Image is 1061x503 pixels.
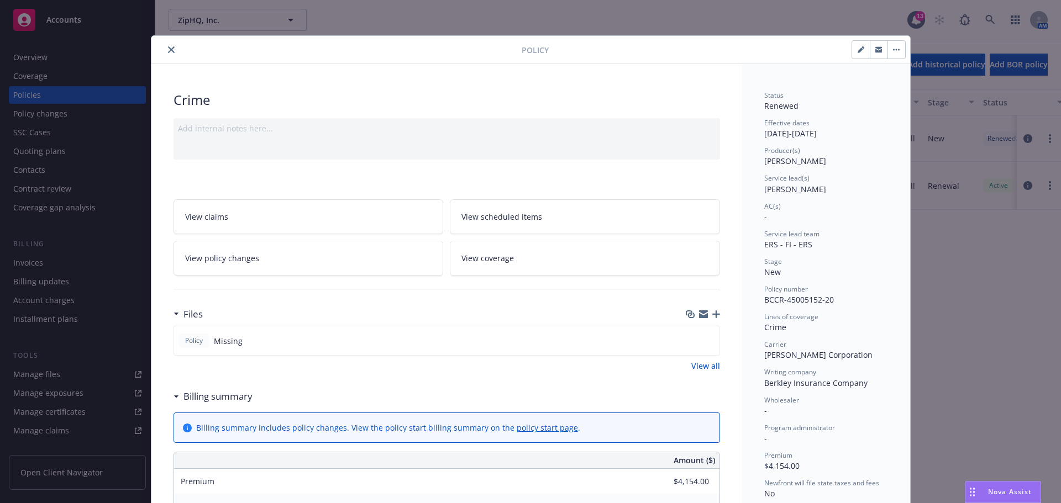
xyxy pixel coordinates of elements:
span: Policy [522,44,549,56]
button: Nova Assist [965,481,1041,503]
div: [DATE] - [DATE] [764,118,888,139]
span: [PERSON_NAME] [764,156,826,166]
h3: Files [183,307,203,321]
span: View claims [185,211,228,223]
a: View all [691,360,720,372]
span: AC(s) [764,202,781,211]
span: No [764,488,775,499]
a: View claims [174,199,444,234]
a: View policy changes [174,241,444,276]
span: Policy number [764,284,808,294]
span: Nova Assist [988,487,1032,496]
span: [PERSON_NAME] Corporation [764,350,873,360]
span: Writing company [764,367,816,377]
span: View scheduled items [461,211,542,223]
button: close [165,43,178,56]
span: Newfront will file state taxes and fees [764,478,879,488]
span: New [764,267,781,277]
span: $4,154.00 [764,460,800,471]
span: Effective dates [764,118,810,128]
div: Files [174,307,203,321]
span: [PERSON_NAME] [764,184,826,194]
span: View coverage [461,252,514,264]
span: Wholesaler [764,395,799,405]
div: Crime [174,91,720,109]
span: Premium [764,451,792,460]
span: Missing [214,335,243,347]
span: Service lead(s) [764,173,810,183]
span: Berkley Insurance Company [764,378,868,388]
div: Billing summary [174,389,253,404]
input: 0.00 [644,473,716,490]
span: Crime [764,322,786,332]
span: Policy [183,336,205,346]
div: Add internal notes here... [178,123,716,134]
span: Lines of coverage [764,312,818,321]
div: Drag to move [965,481,979,502]
span: - [764,433,767,443]
span: BCCR-45005152-20 [764,294,834,305]
span: Amount ($) [674,454,715,466]
span: - [764,211,767,222]
span: View policy changes [185,252,259,264]
span: Service lead team [764,229,820,239]
span: Premium [181,476,214,486]
span: - [764,405,767,416]
h3: Billing summary [183,389,253,404]
span: Renewed [764,100,799,111]
span: Program administrator [764,423,835,432]
a: policy start page [517,422,578,433]
span: Status [764,91,784,100]
a: View scheduled items [450,199,720,234]
span: Carrier [764,340,786,349]
a: View coverage [450,241,720,276]
span: ERS - FI - ERS [764,239,812,250]
div: Billing summary includes policy changes. View the policy start billing summary on the . [196,422,580,433]
span: Stage [764,257,782,266]
span: Producer(s) [764,146,800,155]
